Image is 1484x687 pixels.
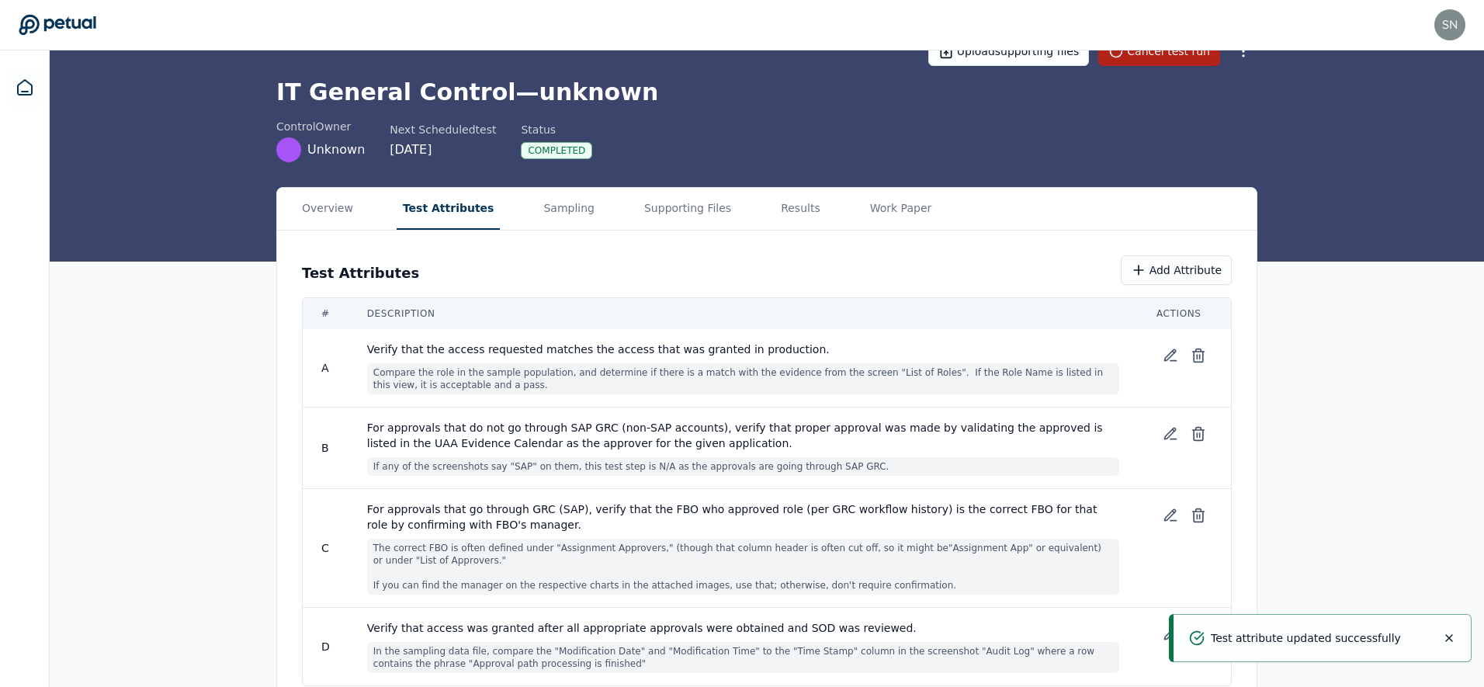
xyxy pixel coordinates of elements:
span: Compare the role in the sample population, and determine if there is a match with the evidence fr... [367,363,1119,394]
span: Unknown [307,141,365,159]
th: Description [348,298,1138,329]
span: In the sampling data file, compare the "Modification Date" and "Modification Time" to the "Time S... [367,642,1119,673]
button: Delete test attribute [1184,342,1212,370]
button: More Options [1229,37,1257,65]
button: Edit test attribute [1156,420,1184,448]
div: [DATE] [390,141,496,159]
button: Supporting Files [638,188,737,230]
button: Results [775,188,827,230]
span: Verify that the access requested matches the access that was granted in production. [367,342,1119,357]
p: Test attribute updated successfully [1211,630,1401,646]
div: Next Scheduled test [390,122,496,137]
h3: Test Attributes [302,262,419,284]
span: Verify that access was granted after all appropriate approvals were obtained and SOD was reviewed. [367,620,1119,636]
span: For approvals that do not go through SAP GRC (non-SAP accounts), verify that proper approval was ... [367,420,1119,451]
span: D [321,640,330,653]
span: The correct FBO is often defined under "Assignment Approvers," (though that column header is ofte... [367,539,1119,595]
th: Actions [1138,298,1231,329]
button: Uploadsupporting files [928,36,1090,66]
button: Sampling [537,188,601,230]
img: snir@petual.ai [1434,9,1465,40]
a: Dashboard [6,69,43,106]
div: control Owner [276,119,365,134]
button: Work Paper [864,188,938,230]
button: Delete test attribute [1184,420,1212,448]
span: For approvals that go through GRC (SAP), verify that the FBO who approved role (per GRC workflow ... [367,501,1119,533]
button: Cancel test run [1098,36,1220,66]
button: Overview [296,188,359,230]
span: A [321,362,329,374]
button: Test Attributes [397,188,501,230]
button: Edit test attribute [1156,620,1184,648]
th: # [303,298,348,329]
button: Edit test attribute [1156,342,1184,370]
span: If any of the screenshots say "SAP" on them, this test step is N/A as the approvals are going thr... [367,457,1119,476]
div: Status [521,122,592,137]
span: B [321,442,329,454]
button: Delete test attribute [1184,501,1212,529]
button: Edit test attribute [1156,501,1184,529]
div: Completed [521,142,592,159]
a: Go to Dashboard [19,14,96,36]
h1: IT General Control — unknown [276,78,1257,106]
button: Add Attribute [1121,255,1232,285]
span: C [321,542,329,554]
